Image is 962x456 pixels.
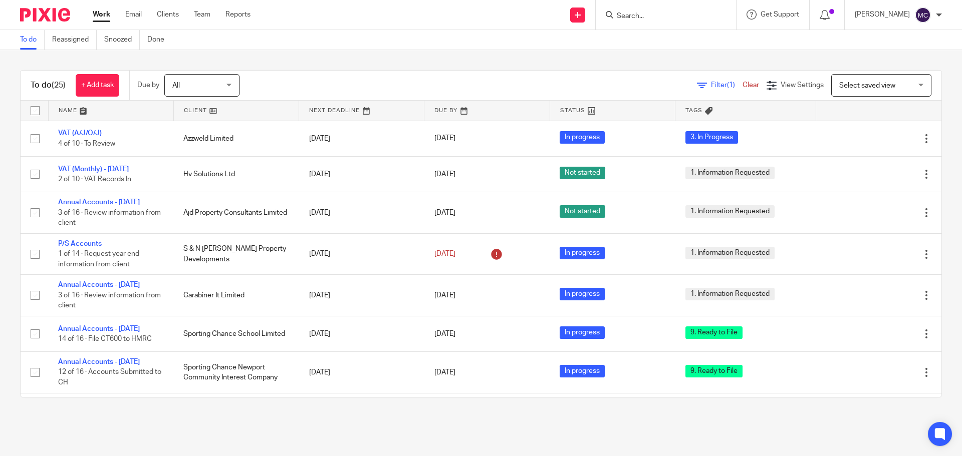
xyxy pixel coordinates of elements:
td: [DATE] [299,393,424,434]
a: Annual Accounts - [DATE] [58,281,140,288]
a: Clients [157,10,179,20]
a: Team [194,10,210,20]
span: Not started [560,167,605,179]
a: VAT (Monthly) - [DATE] [58,166,129,173]
span: 1. Information Requested [685,167,775,179]
td: [DATE] [299,121,424,156]
span: (1) [727,82,735,89]
a: Email [125,10,142,20]
span: 3. In Progress [685,131,738,144]
span: [DATE] [434,330,455,337]
td: [DATE] [299,192,424,233]
span: In progress [560,247,605,259]
span: 14 of 16 · File CT600 to HMRC [58,335,152,342]
td: [DATE] [299,352,424,393]
span: In progress [560,131,605,144]
a: Clear [743,82,759,89]
span: In progress [560,288,605,300]
img: Pixie [20,8,70,22]
span: View Settings [781,82,824,89]
a: Work [93,10,110,20]
input: Search [616,12,706,21]
a: Reassigned [52,30,97,50]
span: Not started [560,205,605,218]
td: [DATE] [299,275,424,316]
img: svg%3E [915,7,931,23]
span: 2 of 10 · VAT Records In [58,176,131,183]
a: Done [147,30,172,50]
span: [DATE] [434,171,455,178]
td: Sporting Chance Newport Community Interest Company [173,352,299,393]
span: (25) [52,81,66,89]
span: 12 of 16 · Accounts Submitted to CH [58,369,161,386]
a: Reports [225,10,251,20]
span: [DATE] [434,250,455,257]
td: Hv Solutions Ltd [173,156,299,192]
a: P/S Accounts [58,240,102,247]
span: Filter [711,82,743,89]
span: [DATE] [434,209,455,216]
td: Azzweld Limited [173,121,299,156]
td: [DATE] [299,156,424,192]
a: Annual Accounts - [DATE] [58,358,140,365]
h1: To do [31,80,66,91]
td: S & N [PERSON_NAME] Property Developments [173,233,299,274]
span: Tags [685,108,702,113]
a: Annual Accounts - [DATE] [58,325,140,332]
td: [DATE] [299,316,424,351]
a: Annual Accounts - [DATE] [58,199,140,206]
span: Get Support [761,11,799,18]
a: + Add task [76,74,119,97]
span: 1. Information Requested [685,205,775,218]
span: In progress [560,326,605,339]
span: 3 of 16 · Review information from client [58,292,161,309]
a: To do [20,30,45,50]
span: [DATE] [434,292,455,299]
td: Sporting Chance School Limited [173,316,299,351]
p: [PERSON_NAME] [855,10,910,20]
td: Louvain Property Maintenance [173,393,299,434]
span: [DATE] [434,135,455,142]
span: All [172,82,180,89]
td: Carabiner It Limited [173,275,299,316]
span: 3 of 16 · Review information from client [58,209,161,227]
span: 1. Information Requested [685,288,775,300]
span: In progress [560,365,605,377]
span: 1 of 14 · Request year end information from client [58,250,139,268]
a: VAT (A/J/O/J) [58,130,102,137]
span: 9. Ready to File [685,326,743,339]
td: Ajd Property Consultants Limited [173,192,299,233]
td: [DATE] [299,233,424,274]
span: 1. Information Requested [685,247,775,259]
span: Select saved view [839,82,895,89]
span: 9. Ready to File [685,365,743,377]
p: Due by [137,80,159,90]
span: [DATE] [434,369,455,376]
a: Snoozed [104,30,140,50]
span: 4 of 10 · To Review [58,140,115,147]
